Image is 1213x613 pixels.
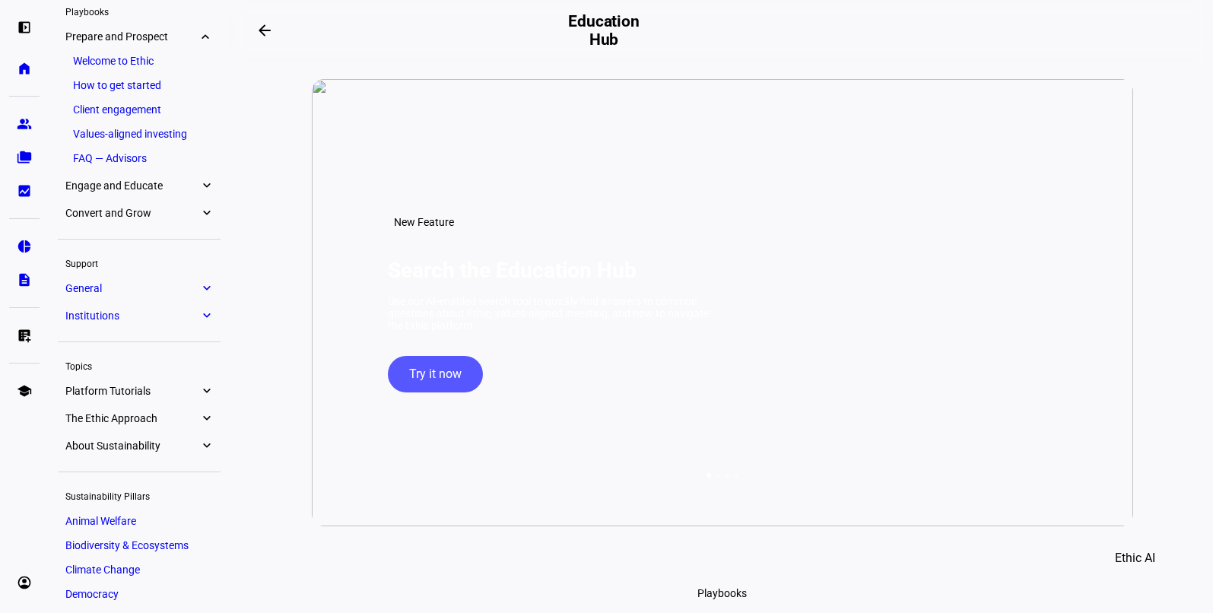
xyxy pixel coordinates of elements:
[9,142,40,173] a: folder_copy
[697,587,747,599] div: Playbooks
[58,559,221,580] a: Climate Change
[9,109,40,139] a: group
[65,588,119,600] span: Democracy
[199,383,213,399] eth-mat-symbol: expand_more
[58,484,221,506] div: Sustainability Pillars
[58,583,221,605] a: Democracy
[65,282,199,294] span: General
[58,305,221,326] a: Institutionsexpand_more
[9,53,40,84] a: home
[394,216,454,228] span: New Feature
[199,308,213,323] eth-mat-symbol: expand_more
[17,61,32,76] eth-mat-symbol: home
[564,12,643,49] h2: Education Hub
[199,178,213,193] eth-mat-symbol: expand_more
[65,412,199,424] span: The Ethic Approach
[17,239,32,254] eth-mat-symbol: pie_chart
[58,252,221,273] div: Support
[17,116,32,132] eth-mat-symbol: group
[17,20,32,35] eth-mat-symbol: left_panel_open
[17,328,32,343] eth-mat-symbol: list_alt_add
[9,176,40,206] a: bid_landscape
[65,440,199,452] span: About Sustainability
[17,272,32,287] eth-mat-symbol: description
[1115,540,1155,576] span: Ethic AI
[58,510,221,532] a: Animal Welfare
[388,258,637,283] h1: Search the Education Hub
[256,21,274,40] mat-icon: arrow_backwards
[65,539,189,551] span: Biodiversity & Ecosystems
[65,99,213,120] a: Client engagement
[9,265,40,295] a: description
[65,30,199,43] span: Prepare and Prospect
[17,383,32,399] eth-mat-symbol: school
[65,515,136,527] span: Animal Welfare
[58,535,221,556] a: Biodiversity & Ecosystems
[199,29,213,44] eth-mat-symbol: expand_more
[65,385,199,397] span: Platform Tutorials
[199,205,213,221] eth-mat-symbol: expand_more
[65,50,213,71] a: Welcome to Ethic
[199,438,213,453] eth-mat-symbol: expand_more
[17,150,32,165] eth-mat-symbol: folder_copy
[1094,540,1176,576] button: Ethic AI
[9,231,40,262] a: pie_chart
[17,575,32,590] eth-mat-symbol: account_circle
[17,183,32,199] eth-mat-symbol: bid_landscape
[65,123,213,145] a: Values-aligned investing
[58,278,221,299] a: Generalexpand_more
[58,354,221,376] div: Topics
[65,207,199,219] span: Convert and Grow
[65,75,213,96] a: How to get started
[409,356,462,392] span: Try it now
[65,310,199,322] span: Institutions
[388,295,715,332] div: Use our AI-enabled search tool to quickly find answers to common questions about Ethic, values-al...
[65,564,140,576] span: Climate Change
[65,179,199,192] span: Engage and Educate
[199,411,213,426] eth-mat-symbol: expand_more
[199,281,213,296] eth-mat-symbol: expand_more
[388,356,483,392] button: Try it now
[65,148,213,169] a: FAQ — Advisors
